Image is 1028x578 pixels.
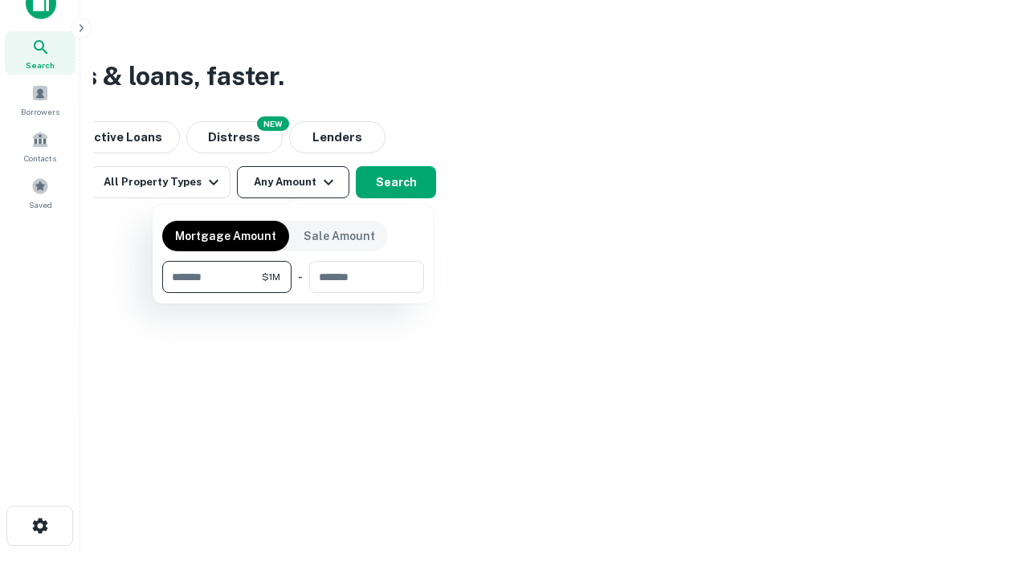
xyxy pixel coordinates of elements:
p: Mortgage Amount [175,227,276,245]
span: $1M [262,270,280,284]
p: Sale Amount [304,227,375,245]
div: - [298,261,303,293]
iframe: Chat Widget [948,450,1028,527]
